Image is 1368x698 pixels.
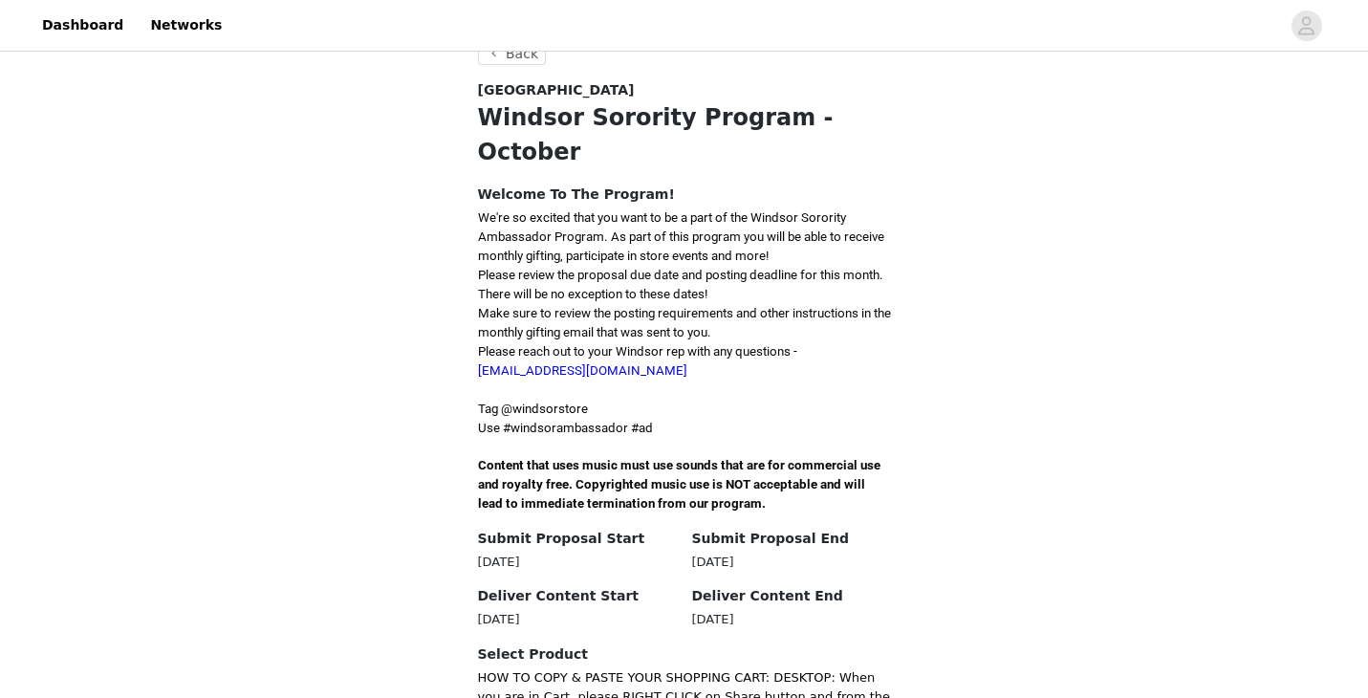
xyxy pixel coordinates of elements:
[478,610,677,629] div: [DATE]
[478,100,891,169] h1: Windsor Sorority Program - October
[478,586,677,606] h4: Deliver Content Start
[478,42,547,65] button: Back
[478,553,677,572] div: [DATE]
[692,553,891,572] div: [DATE]
[478,363,687,378] a: [EMAIL_ADDRESS][DOMAIN_NAME]
[31,4,135,47] a: Dashboard
[478,344,797,378] span: Please reach out to your Windsor rep with any questions -
[478,185,891,205] h4: Welcome To The Program!
[478,458,883,511] span: Content that uses music must use sounds that are for commercial use and royalty free. Copyrighted...
[478,421,653,435] span: Use #windsorambassador #ad
[692,586,891,606] h4: Deliver Content End
[478,80,635,100] span: [GEOGRAPHIC_DATA]
[478,644,891,665] h4: Select Product
[478,306,891,339] span: Make sure to review the posting requirements and other instructions in the monthly gifting email ...
[478,268,883,301] span: Please review the proposal due date and posting deadline for this month. There will be no excepti...
[692,610,891,629] div: [DATE]
[478,402,588,416] span: Tag @windsorstore
[692,529,891,549] h4: Submit Proposal End
[478,529,677,549] h4: Submit Proposal Start
[1297,11,1315,41] div: avatar
[478,210,884,263] span: We're so excited that you want to be a part of the Windsor Sorority Ambassador Program. As part o...
[139,4,233,47] a: Networks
